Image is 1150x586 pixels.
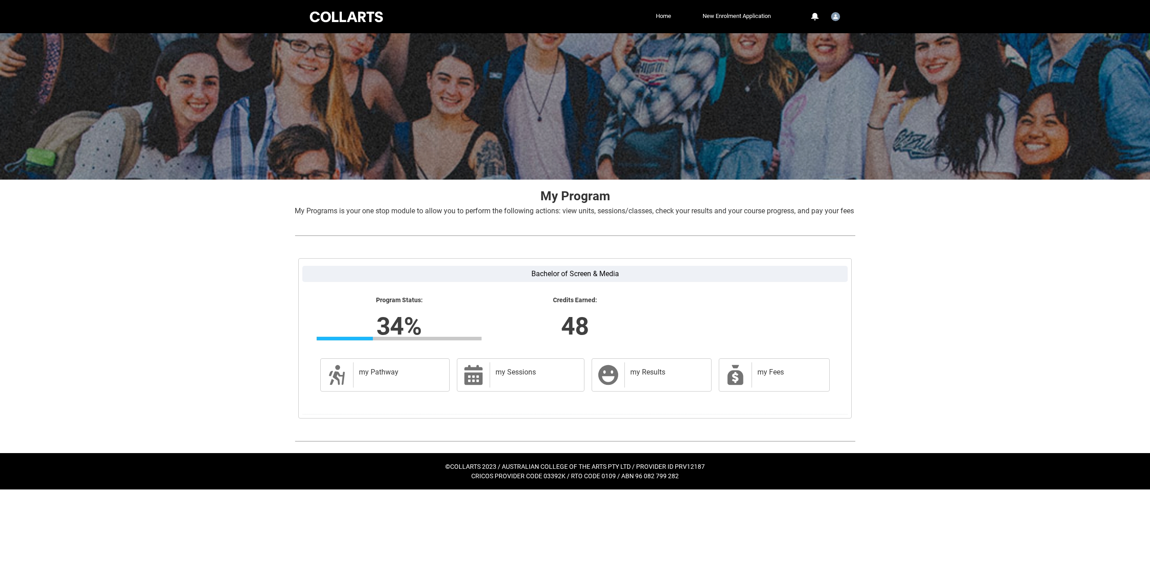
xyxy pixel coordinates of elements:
lightning-formatted-number: 34% [259,308,539,344]
lightning-formatted-number: 48 [435,308,715,344]
img: REDU_GREY_LINE [295,231,855,240]
h2: my Sessions [495,368,575,377]
a: my Pathway [320,358,450,392]
span: My Programs is your one stop module to allow you to perform the following actions: view units, se... [295,207,854,215]
a: my Results [592,358,712,392]
strong: My Program [540,189,610,203]
button: User Profile Student.jtasson.20252788 [829,9,842,23]
lightning-formatted-text: Credits Earned: [492,296,657,304]
a: Home [654,9,673,23]
span: Description of icon when needed [326,364,348,386]
img: Student.jtasson.20252788 [831,12,840,21]
a: New Enrolment Application [700,9,773,23]
img: REDU_GREY_LINE [295,436,855,446]
h2: my Pathway [359,368,440,377]
h2: my Results [630,368,702,377]
span: My Payments [725,364,746,386]
label: Bachelor of Screen & Media [302,266,848,282]
lightning-formatted-text: Program Status: [317,296,482,304]
div: Progress Bar [317,337,482,340]
a: my Fees [719,358,830,392]
h2: my Fees [757,368,820,377]
a: my Sessions [457,358,584,392]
